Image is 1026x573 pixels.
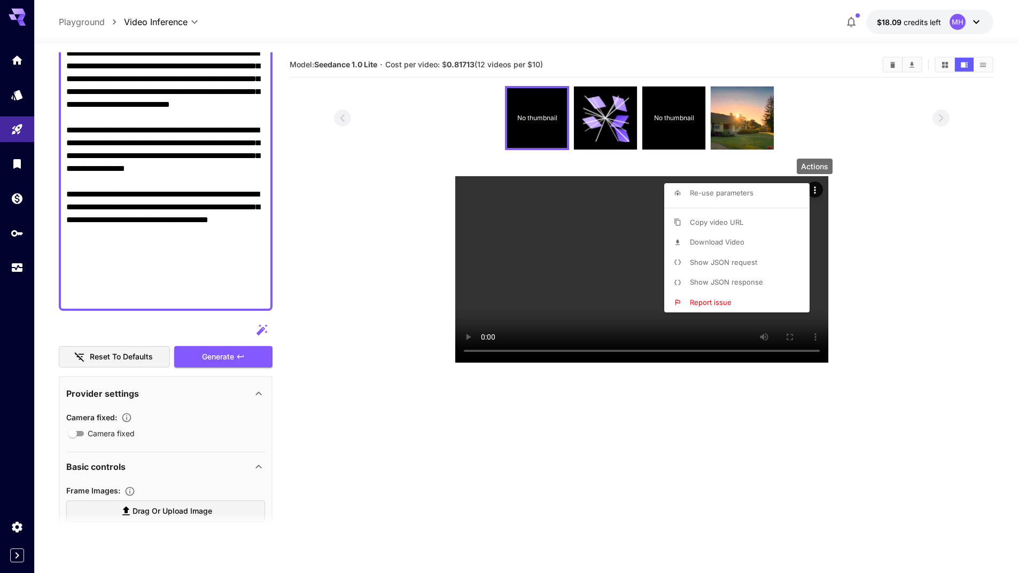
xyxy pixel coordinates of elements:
span: Download Video [690,238,744,246]
span: Report issue [690,298,732,307]
span: Show JSON response [690,278,763,286]
span: Re-use parameters [690,189,753,197]
div: Actions [797,159,833,174]
span: Show JSON request [690,258,757,266]
span: Copy video URL [690,218,743,226]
